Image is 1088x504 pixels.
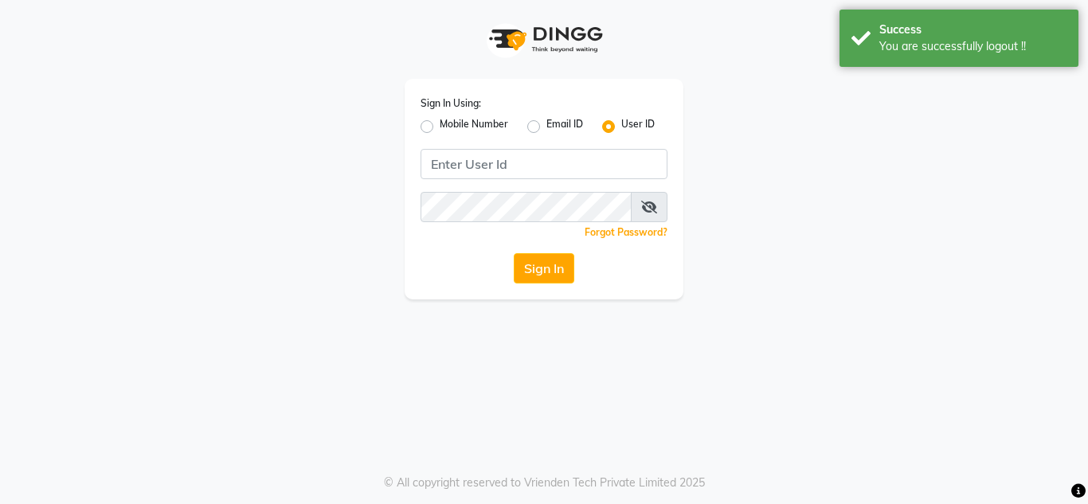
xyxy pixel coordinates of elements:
button: Sign In [514,253,574,283]
img: logo1.svg [480,16,608,63]
input: Username [421,192,632,222]
label: Mobile Number [440,117,508,136]
a: Forgot Password? [585,226,667,238]
label: Email ID [546,117,583,136]
label: Sign In Using: [421,96,481,111]
div: You are successfully logout !! [879,38,1066,55]
label: User ID [621,117,655,136]
input: Username [421,149,667,179]
div: Success [879,21,1066,38]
